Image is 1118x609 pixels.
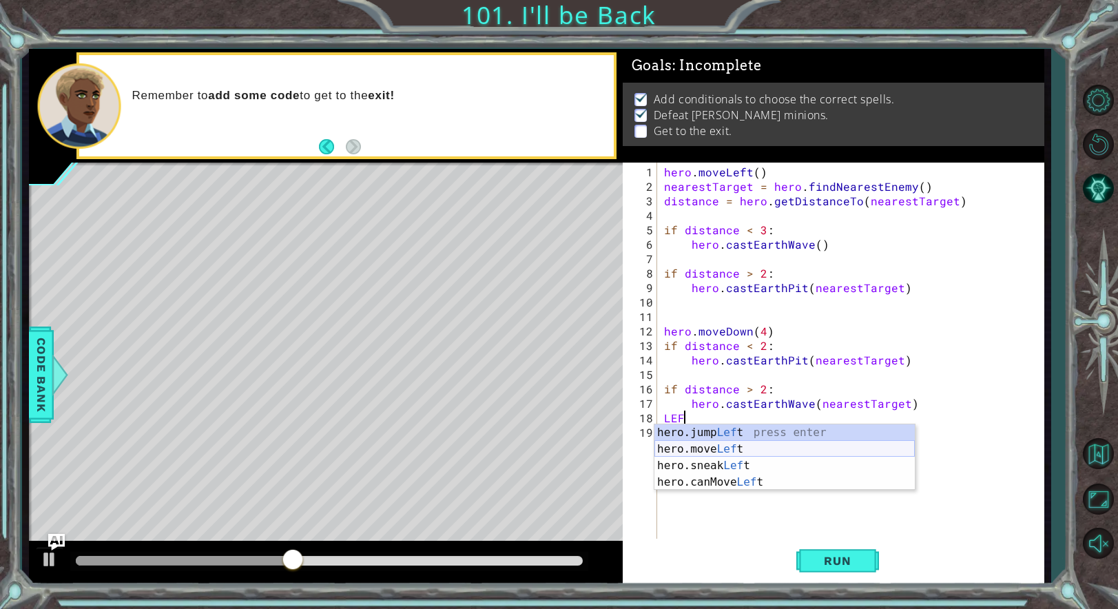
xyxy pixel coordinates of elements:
div: 5 [625,223,657,237]
button: ⌘ + P: Play [36,547,63,575]
button: Shift+Enter: Run current code. [796,539,879,581]
div: 12 [625,324,657,338]
div: 2 [625,179,657,194]
img: Check mark for checkbox [634,107,648,118]
button: AI Hint [1078,168,1118,208]
div: 19 [625,425,657,440]
div: 14 [625,353,657,367]
div: 18 [625,411,657,425]
div: 13 [625,338,657,353]
div: 8 [625,266,657,280]
div: 10 [625,295,657,309]
div: 4 [625,208,657,223]
button: Ask AI [48,534,65,550]
button: Next [346,139,361,154]
p: Defeat [PERSON_NAME] minions. [654,107,829,123]
strong: add some code [208,89,300,102]
div: 16 [625,382,657,396]
div: 1 [625,165,657,179]
button: Back to Map [1078,434,1118,474]
div: 6 [625,237,657,251]
button: Level Options [1078,80,1118,120]
p: Remember to to get to the [132,88,605,103]
div: 17 [625,396,657,411]
p: Add conditionals to choose the correct spells. [654,92,894,107]
div: 15 [625,367,657,382]
button: Back [319,139,346,154]
div: 9 [625,280,657,295]
span: Goals [632,57,762,74]
img: Check mark for checkbox [634,92,648,103]
div: 11 [625,309,657,324]
div: 3 [625,194,657,208]
button: Maximize Browser [1078,479,1118,519]
button: Unmute [1078,524,1118,564]
strong: exit! [368,89,395,102]
span: Code Bank [30,333,52,417]
span: Run [810,554,865,568]
span: : Incomplete [672,57,761,74]
a: Back to Map [1078,432,1118,477]
div: 7 [625,251,657,266]
button: Restart Level [1078,124,1118,164]
p: Get to the exit. [654,123,732,138]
